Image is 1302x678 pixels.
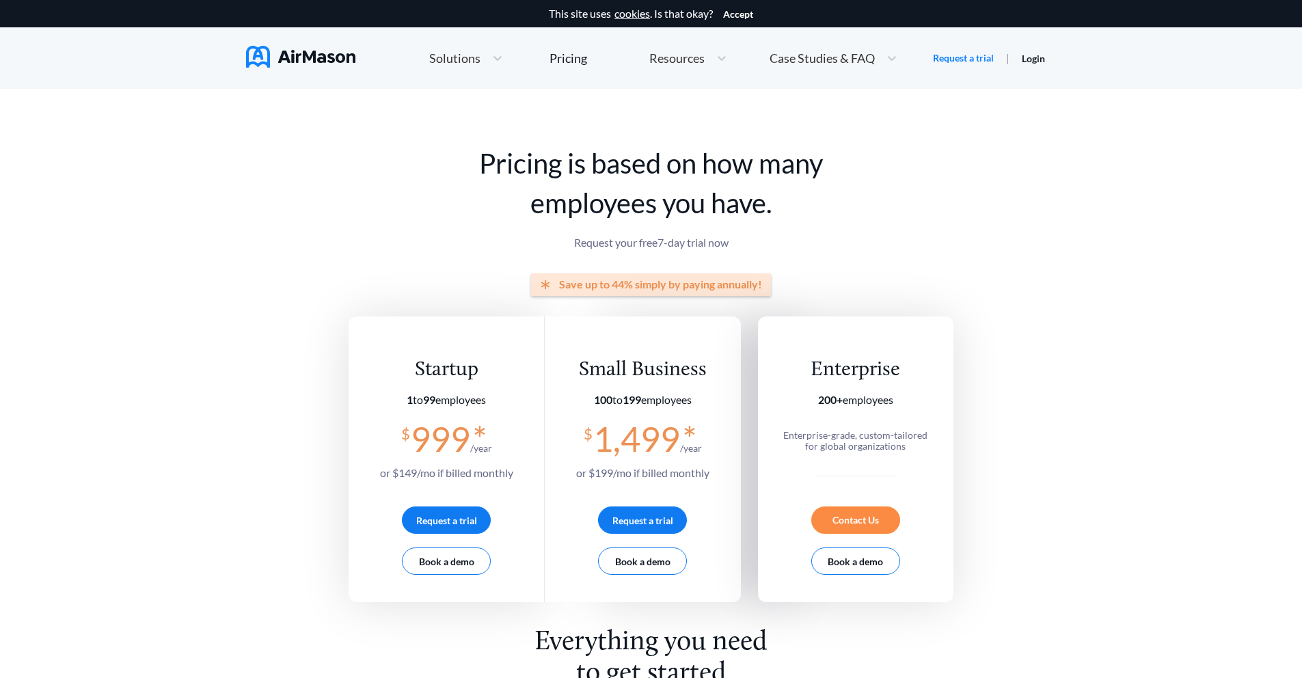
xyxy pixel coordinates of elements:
span: or $ 199 /mo if billed monthly [576,466,709,479]
button: Book a demo [598,547,687,575]
span: Solutions [429,52,480,64]
div: Enterprise [776,357,934,383]
button: Book a demo [811,547,900,575]
span: 1,499 [593,418,680,459]
button: Request a trial [402,506,491,534]
span: Enterprise-grade, custom-tailored for global organizations [783,429,927,452]
div: Contact Us [811,506,900,534]
h1: Pricing is based on how many employees you have. [349,144,953,223]
p: Request your free 7 -day trial now [349,236,953,249]
span: Case Studies & FAQ [770,52,875,64]
span: $ [584,420,593,442]
section: employees [776,394,934,406]
b: 99 [423,393,435,406]
div: Small Business [576,357,709,383]
b: 1 [407,393,413,406]
a: cookies [614,8,650,20]
section: employees [380,394,513,406]
span: to [407,393,435,406]
span: | [1006,51,1009,64]
span: 999 [411,418,470,459]
span: Resources [649,52,705,64]
a: Pricing [550,46,587,70]
div: Startup [380,357,513,383]
button: Accept cookies [723,9,753,20]
b: 100 [594,393,612,406]
span: or $ 149 /mo if billed monthly [380,466,513,479]
span: Save up to 44% simply by paying annually! [559,278,762,290]
section: employees [576,394,709,406]
button: Request a trial [598,506,687,534]
a: Request a trial [933,51,994,65]
b: 199 [623,393,641,406]
span: to [594,393,641,406]
div: Pricing [550,52,587,64]
a: Login [1022,53,1045,64]
b: 200+ [818,393,843,406]
img: AirMason Logo [246,46,355,68]
span: $ [401,420,410,442]
button: Book a demo [402,547,491,575]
